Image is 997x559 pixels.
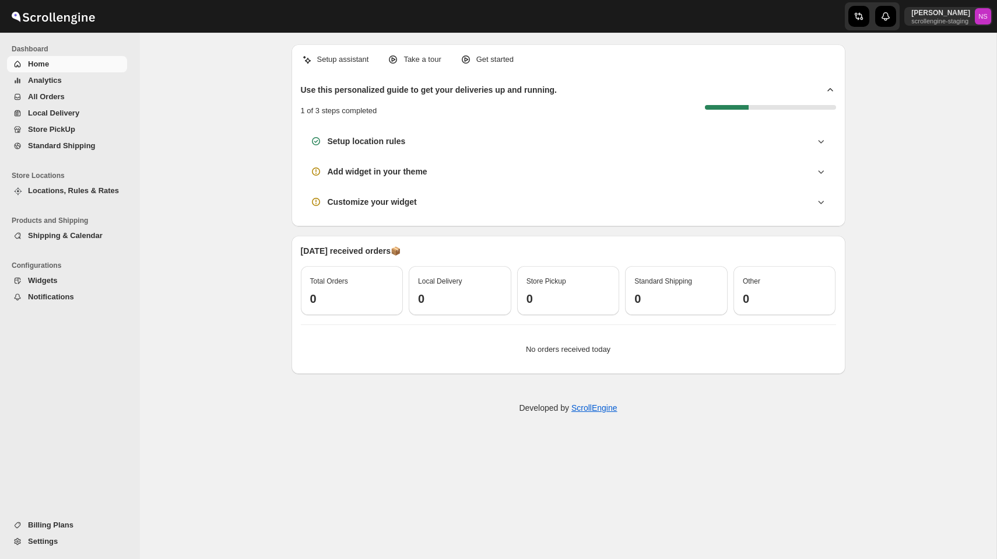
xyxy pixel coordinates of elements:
button: Home [7,56,127,72]
button: All Orders [7,89,127,105]
p: [DATE] received orders 📦 [301,245,836,257]
p: No orders received today [310,344,827,355]
text: NS [978,13,988,20]
span: Standard Shipping [28,141,96,150]
p: [PERSON_NAME] [911,8,970,18]
p: Setup assistant [317,54,369,65]
span: Other [743,277,760,285]
a: ScrollEngine [571,403,617,413]
span: Nawneet Sharma [975,8,991,25]
span: Settings [28,537,58,546]
button: Shipping & Calendar [7,228,127,244]
p: scrollengine-staging [911,18,970,25]
h3: 0 [418,292,502,306]
p: Developed by [519,402,617,414]
p: 1 of 3 steps completed [301,105,377,117]
span: Shipping & Calendar [28,231,103,240]
span: Local Delivery [418,277,462,285]
span: Local Delivery [28,109,79,117]
h3: 0 [310,292,394,306]
span: Billing Plans [28,520,73,529]
span: Store PickUp [28,125,75,134]
span: Dashboard [12,44,132,54]
h3: Setup location rules [328,135,406,147]
h3: 0 [743,292,827,306]
p: Take a tour [403,54,441,65]
span: All Orders [28,92,65,101]
button: Analytics [7,72,127,89]
button: Locations, Rules & Rates [7,183,127,199]
button: User menu [904,7,992,26]
button: Billing Plans [7,517,127,533]
p: Get started [476,54,514,65]
span: Widgets [28,276,57,285]
h3: 0 [634,292,718,306]
img: ScrollEngine [9,2,97,31]
span: Store Pickup [526,277,566,285]
span: Standard Shipping [634,277,692,285]
span: Store Locations [12,171,132,180]
button: Widgets [7,272,127,289]
h3: Add widget in your theme [328,166,427,177]
span: Total Orders [310,277,348,285]
h2: Use this personalized guide to get your deliveries up and running. [301,84,557,96]
button: Notifications [7,289,127,305]
span: Notifications [28,292,74,301]
button: Settings [7,533,127,550]
span: Analytics [28,76,62,85]
h3: 0 [526,292,610,306]
h3: Customize your widget [328,196,417,208]
span: Locations, Rules & Rates [28,186,119,195]
span: Configurations [12,261,132,270]
span: Products and Shipping [12,216,132,225]
span: Home [28,60,49,68]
